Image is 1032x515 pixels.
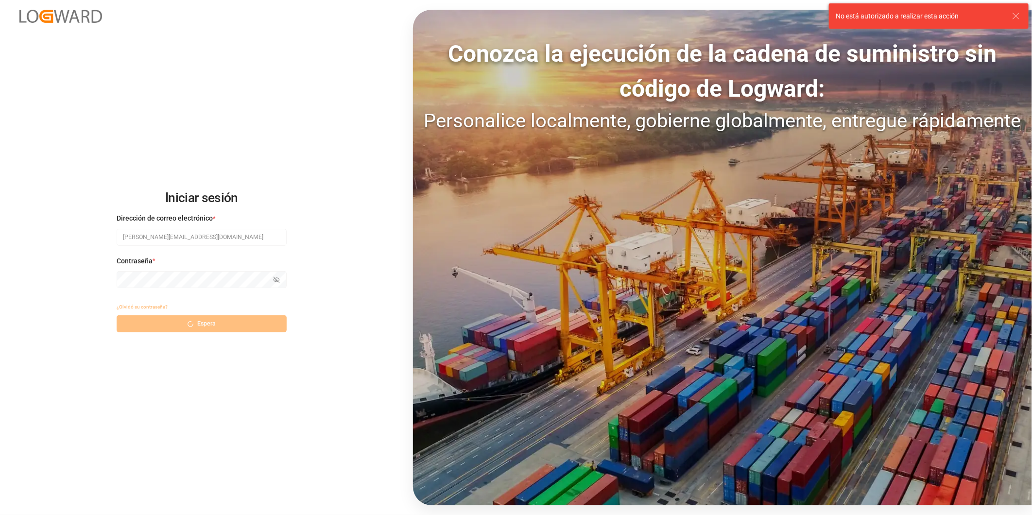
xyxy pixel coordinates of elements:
[117,183,287,214] h2: Iniciar sesión
[19,10,102,23] img: Logward_new_orange.png
[117,256,153,266] span: Contraseña
[117,213,213,223] span: Dirección de correo electrónico
[413,36,1032,106] div: Conozca la ejecución de la cadena de suministro sin código de Logward:
[836,11,1003,21] div: No está autorizado a realizar esta acción
[413,106,1032,136] div: Personalice localmente, gobierne globalmente, entregue rápidamente
[117,229,287,246] input: Ingrese su correo electrónico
